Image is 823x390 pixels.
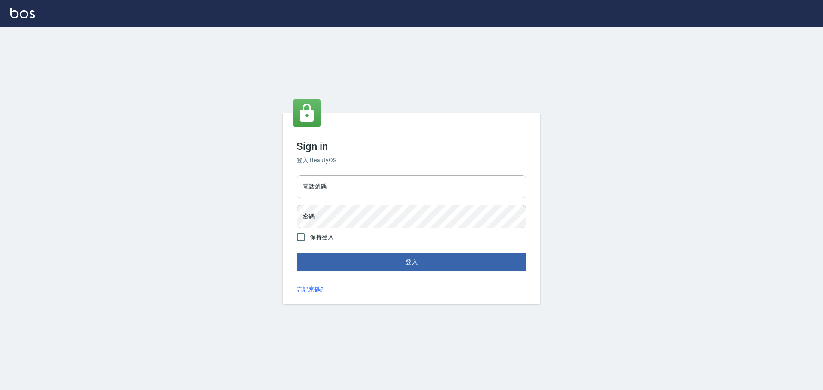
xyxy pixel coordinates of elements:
h3: Sign in [297,140,526,152]
h6: 登入 BeautyOS [297,156,526,165]
a: 忘記密碼? [297,285,324,294]
button: 登入 [297,253,526,271]
img: Logo [10,8,35,18]
span: 保持登入 [310,233,334,242]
